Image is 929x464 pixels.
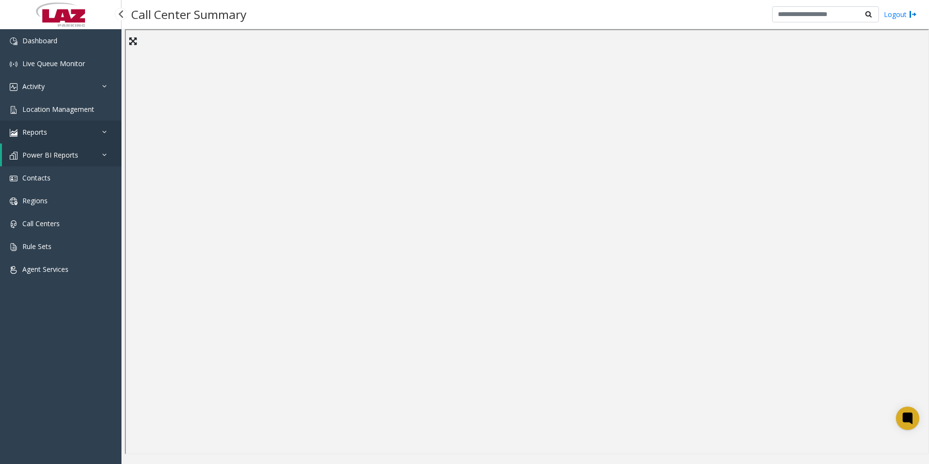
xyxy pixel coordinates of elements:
[10,175,17,182] img: 'icon'
[10,243,17,251] img: 'icon'
[22,242,52,251] span: Rule Sets
[10,106,17,114] img: 'icon'
[10,37,17,45] img: 'icon'
[22,36,57,45] span: Dashboard
[884,9,917,19] a: Logout
[126,2,251,26] h3: Call Center Summary
[22,219,60,228] span: Call Centers
[22,82,45,91] span: Activity
[10,83,17,91] img: 'icon'
[22,150,78,160] span: Power BI Reports
[22,196,48,205] span: Regions
[10,129,17,137] img: 'icon'
[22,127,47,137] span: Reports
[22,105,94,114] span: Location Management
[10,266,17,274] img: 'icon'
[909,9,917,19] img: logout
[10,152,17,160] img: 'icon'
[10,220,17,228] img: 'icon'
[22,173,51,182] span: Contacts
[22,265,69,274] span: Agent Services
[10,60,17,68] img: 'icon'
[22,59,85,68] span: Live Queue Monitor
[2,143,121,166] a: Power BI Reports
[10,197,17,205] img: 'icon'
